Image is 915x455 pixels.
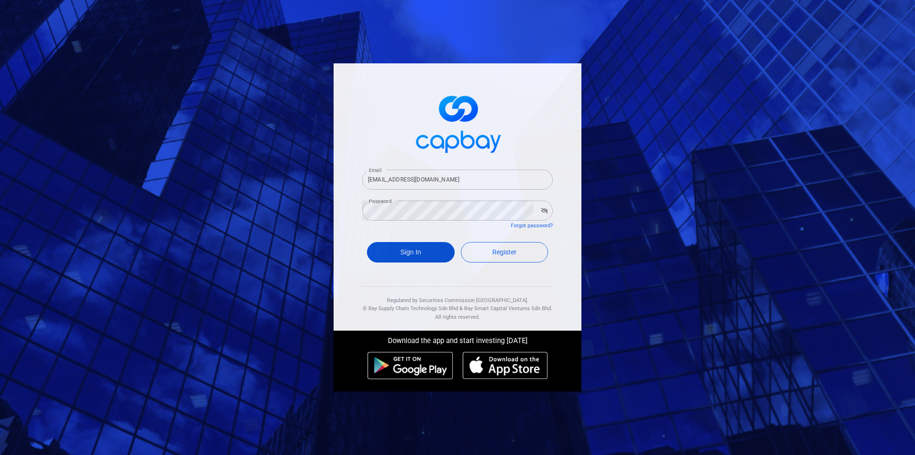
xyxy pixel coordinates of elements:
[369,167,381,174] label: Email
[367,352,453,379] img: android
[326,331,589,347] div: Download the app and start investing [DATE]
[511,222,553,229] a: Forgot password?
[461,242,549,263] a: Register
[463,352,548,379] img: ios
[410,87,505,158] img: logo
[464,305,552,312] span: Bay Smart Capital Ventures Sdn Bhd.
[362,287,553,322] div: Regulated by Securities Commission [GEOGRAPHIC_DATA]. & All rights reserved.
[367,242,455,263] button: Sign In
[492,248,517,256] span: Register
[369,198,392,205] label: Password
[363,305,458,312] span: © Bay Supply Chain Technology Sdn Bhd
